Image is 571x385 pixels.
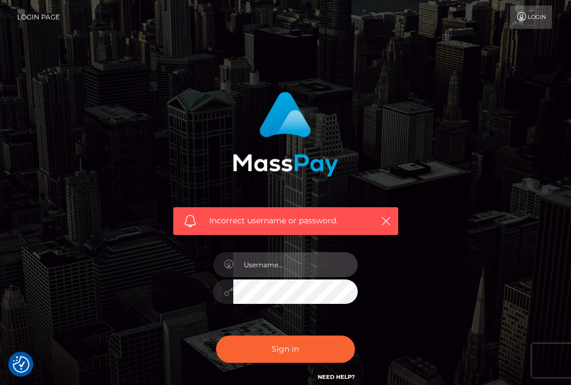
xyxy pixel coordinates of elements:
button: Sign in [216,336,355,363]
span: Incorrect username or password. [209,215,368,227]
a: Need Help? [318,373,355,381]
img: MassPay Login [233,92,338,177]
a: Login [510,6,552,29]
img: Revisit consent button [13,356,29,373]
button: Consent Preferences [13,356,29,373]
a: Login Page [17,6,60,29]
input: Username... [233,252,358,277]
